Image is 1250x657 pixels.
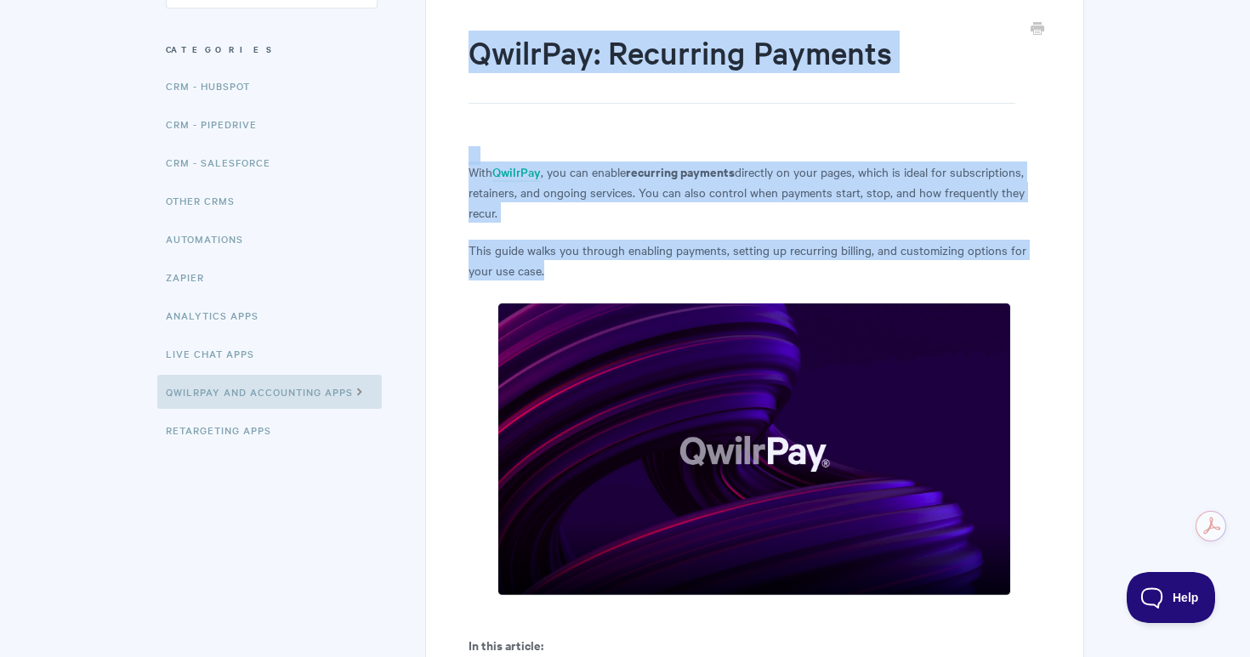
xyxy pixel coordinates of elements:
p: With , you can enable directly on your pages, which is ideal for subscriptions, retainers, and on... [469,161,1041,223]
iframe: Toggle Customer Support [1127,572,1216,623]
a: CRM - HubSpot [166,69,263,103]
h1: QwilrPay: Recurring Payments [469,31,1015,104]
a: Zapier [166,260,217,294]
img: file-hBILISBX3B.png [497,303,1011,596]
a: QwilrPay and Accounting Apps [157,375,382,409]
a: QwilrPay [492,163,541,182]
a: CRM - Salesforce [166,145,283,179]
a: CRM - Pipedrive [166,107,270,141]
h3: Categories [166,34,378,65]
a: Live Chat Apps [166,337,267,371]
a: Other CRMs [166,184,247,218]
a: Retargeting Apps [166,413,284,447]
b: In this article: [469,636,543,654]
a: Automations [166,222,256,256]
p: This guide walks you through enabling payments, setting up recurring billing, and customizing opt... [469,240,1041,280]
a: Print this Article [1031,20,1044,39]
strong: recurring payments [626,162,735,180]
a: Analytics Apps [166,298,271,332]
